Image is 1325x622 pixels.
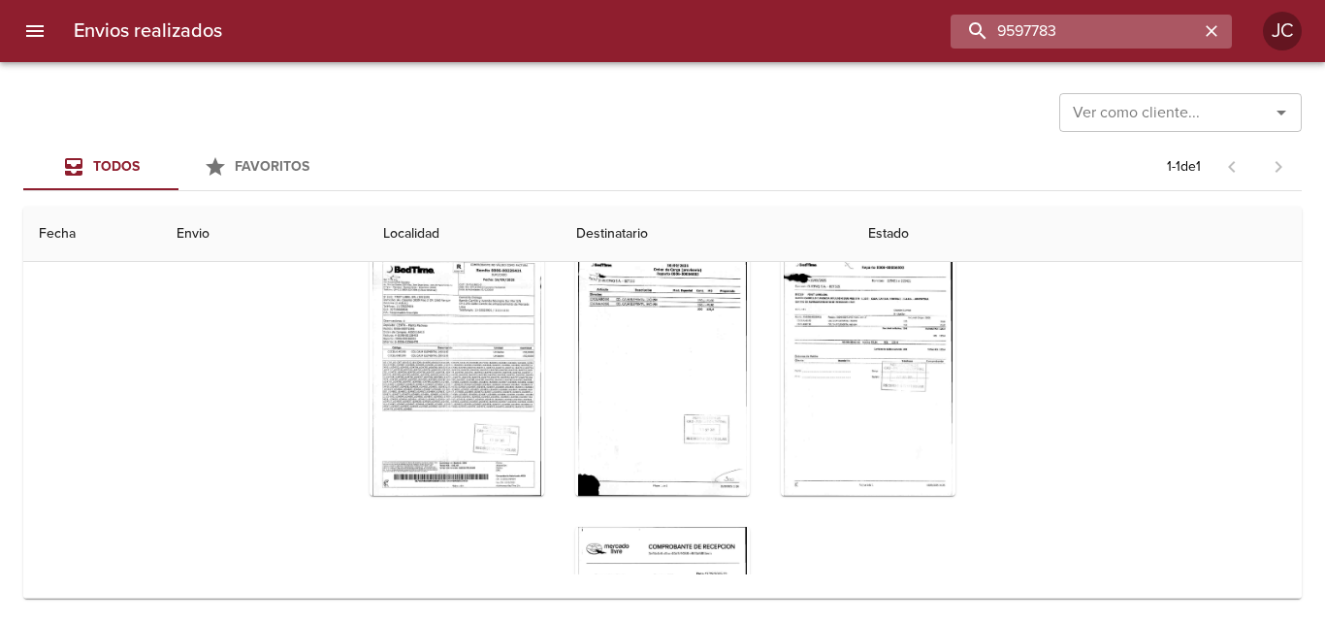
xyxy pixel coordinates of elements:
th: Envio [161,207,368,262]
div: Tabs Envios [23,144,334,190]
input: buscar [951,15,1199,49]
div: JC [1263,12,1302,50]
span: Todos [93,158,140,175]
th: Fecha [23,207,161,262]
button: menu [12,8,58,54]
th: Estado [853,207,1302,262]
th: Localidad [368,207,561,262]
p: 1 - 1 de 1 [1167,157,1201,177]
button: Abrir [1268,99,1295,126]
th: Destinatario [561,207,853,262]
span: Pagina anterior [1209,156,1255,176]
span: Pagina siguiente [1255,144,1302,190]
h6: Envios realizados [74,16,222,47]
span: Favoritos [235,158,309,175]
